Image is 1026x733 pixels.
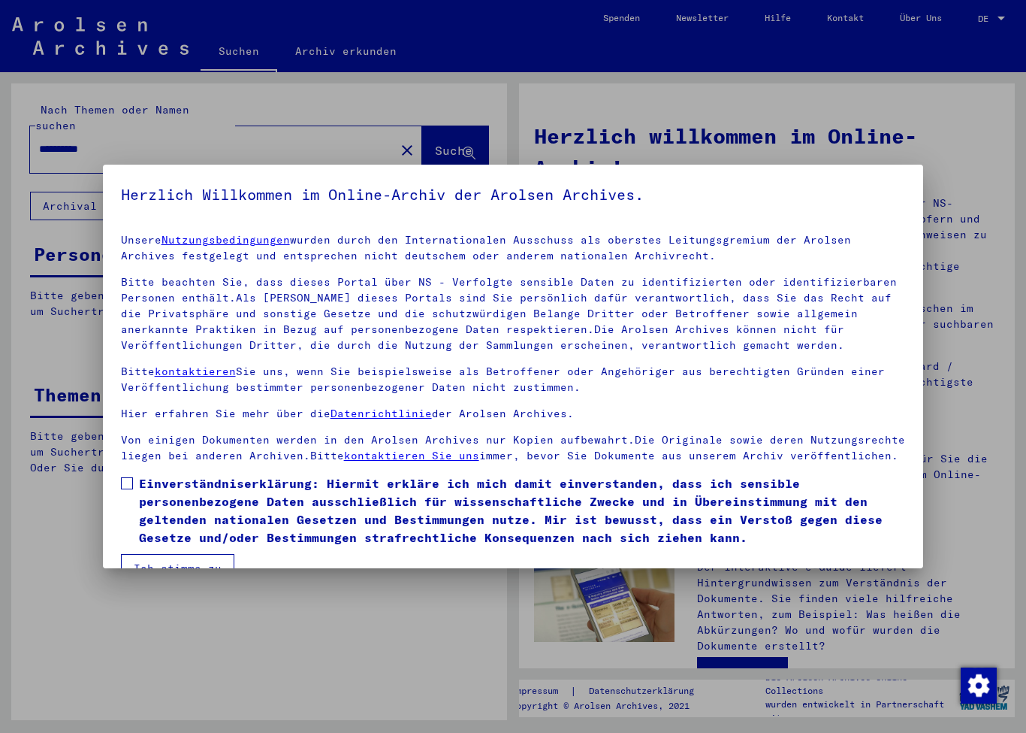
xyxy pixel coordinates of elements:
p: Unsere wurden durch den Internationalen Ausschuss als oberstes Leitungsgremium der Arolsen Archiv... [121,232,906,264]
span: Einverständniserklärung: Hiermit erkläre ich mich damit einverstanden, dass ich sensible personen... [139,474,906,547]
img: Zustimmung ändern [961,668,997,704]
p: Bitte Sie uns, wenn Sie beispielsweise als Betroffener oder Angehöriger aus berechtigten Gründen ... [121,364,906,395]
p: Von einigen Dokumenten werden in den Arolsen Archives nur Kopien aufbewahrt.Die Originale sowie d... [121,432,906,464]
button: Ich stimme zu [121,554,234,583]
p: Hier erfahren Sie mehr über die der Arolsen Archives. [121,406,906,422]
a: kontaktieren [155,365,236,378]
a: kontaktieren Sie uns [344,449,479,462]
p: Bitte beachten Sie, dass dieses Portal über NS - Verfolgte sensible Daten zu identifizierten oder... [121,274,906,353]
a: Datenrichtlinie [330,407,432,420]
h5: Herzlich Willkommen im Online-Archiv der Arolsen Archives. [121,183,906,207]
a: Nutzungsbedingungen [161,233,290,247]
